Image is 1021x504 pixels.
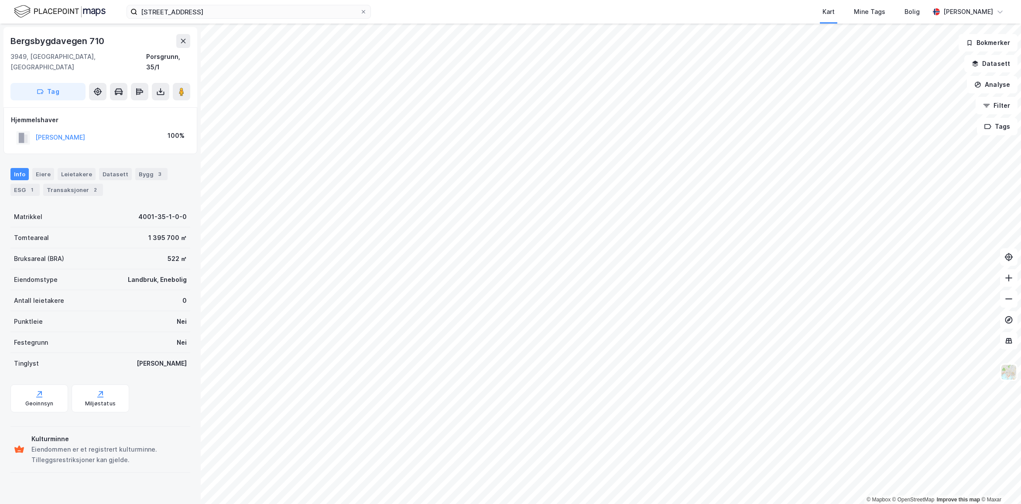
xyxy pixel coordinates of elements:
[14,212,42,222] div: Matrikkel
[32,168,54,180] div: Eiere
[137,5,360,18] input: Søk på adresse, matrikkel, gårdeiere, leietakere eller personer
[168,130,185,141] div: 100%
[10,83,86,100] button: Tag
[867,497,891,503] a: Mapbox
[11,115,190,125] div: Hjemmelshaver
[905,7,920,17] div: Bolig
[14,274,58,285] div: Eiendomstype
[14,4,106,19] img: logo.f888ab2527a4732fd821a326f86c7f29.svg
[177,316,187,327] div: Nei
[43,184,103,196] div: Transaksjoner
[822,7,835,17] div: Kart
[14,233,49,243] div: Tomteareal
[135,168,168,180] div: Bygg
[182,295,187,306] div: 0
[977,118,1018,135] button: Tags
[976,97,1018,114] button: Filter
[977,462,1021,504] iframe: Chat Widget
[177,337,187,348] div: Nei
[99,168,132,180] div: Datasett
[977,462,1021,504] div: Kontrollprogram for chat
[31,434,187,444] div: Kulturminne
[937,497,980,503] a: Improve this map
[85,400,116,407] div: Miljøstatus
[148,233,187,243] div: 1 395 700 ㎡
[128,274,187,285] div: Landbruk, Enebolig
[138,212,187,222] div: 4001-35-1-0-0
[58,168,96,180] div: Leietakere
[892,497,935,503] a: OpenStreetMap
[137,358,187,369] div: [PERSON_NAME]
[959,34,1018,51] button: Bokmerker
[967,76,1018,93] button: Analyse
[943,7,993,17] div: [PERSON_NAME]
[14,337,48,348] div: Festegrunn
[25,400,54,407] div: Geoinnsyn
[27,185,36,194] div: 1
[10,51,146,72] div: 3949, [GEOGRAPHIC_DATA], [GEOGRAPHIC_DATA]
[854,7,885,17] div: Mine Tags
[1000,364,1017,381] img: Z
[10,168,29,180] div: Info
[146,51,190,72] div: Porsgrunn, 35/1
[964,55,1018,72] button: Datasett
[155,170,164,178] div: 3
[31,444,187,465] div: Eiendommen er et registrert kulturminne. Tilleggsrestriksjoner kan gjelde.
[14,295,64,306] div: Antall leietakere
[14,316,43,327] div: Punktleie
[91,185,99,194] div: 2
[14,358,39,369] div: Tinglyst
[10,184,40,196] div: ESG
[14,254,64,264] div: Bruksareal (BRA)
[168,254,187,264] div: 522 ㎡
[10,34,106,48] div: Bergsbygdavegen 710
